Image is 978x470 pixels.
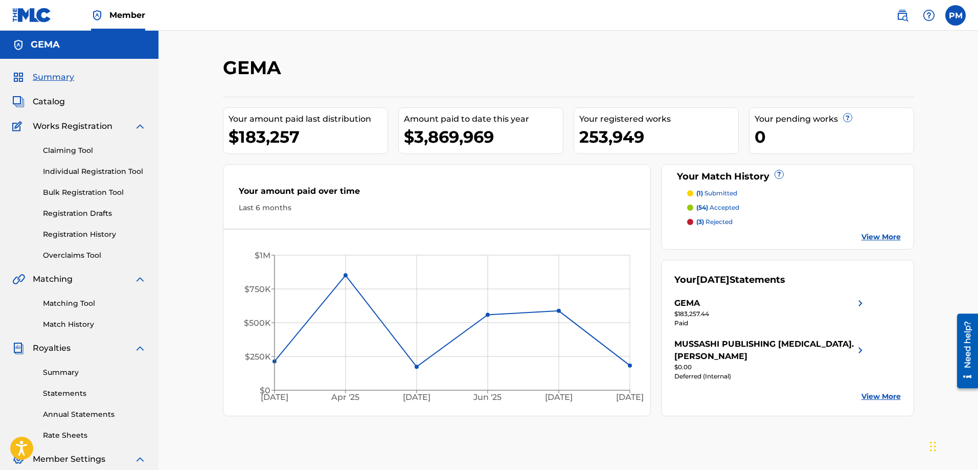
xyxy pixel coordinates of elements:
div: Ziehen [930,431,936,462]
tspan: $500K [243,318,270,328]
div: 0 [755,125,914,148]
a: Match History [43,319,146,330]
div: MUSSASHI PUBLISHING [MEDICAL_DATA]. [PERSON_NAME] [674,338,854,363]
img: Matching [12,273,25,285]
a: GEMAright chevron icon$183,257.44Paid [674,297,867,328]
a: Public Search [892,5,913,26]
img: right chevron icon [854,297,867,309]
tspan: [DATE] [403,393,430,402]
a: Registration History [43,229,146,240]
a: Statements [43,388,146,399]
div: Chat-Widget [927,421,978,470]
a: Matching Tool [43,298,146,309]
span: Matching [33,273,73,285]
div: Your Match History [674,170,901,184]
a: View More [861,232,901,242]
a: Overclaims Tool [43,250,146,261]
div: Last 6 months [239,203,635,213]
div: Your registered works [579,113,738,125]
span: (3) [696,218,704,226]
a: Registration Drafts [43,208,146,219]
a: Individual Registration Tool [43,166,146,177]
div: $3,869,969 [404,125,563,148]
a: (54) accepted [687,203,901,212]
a: MUSSASHI PUBLISHING [MEDICAL_DATA]. [PERSON_NAME]right chevron icon$0.00Deferred (Internal) [674,338,867,381]
a: (1) submitted [687,189,901,198]
div: $183,257 [229,125,388,148]
a: Bulk Registration Tool [43,187,146,198]
div: User Menu [945,5,966,26]
div: $183,257.44 [674,309,867,319]
span: Member Settings [33,453,105,465]
span: Royalties [33,342,71,354]
span: (54) [696,204,708,211]
img: Royalties [12,342,25,354]
div: 253,949 [579,125,738,148]
span: [DATE] [696,274,730,285]
a: (3) rejected [687,217,901,227]
span: ? [844,114,852,122]
img: Catalog [12,96,25,108]
tspan: $0 [259,386,270,395]
div: Amount paid to date this year [404,113,563,125]
span: Catalog [33,96,65,108]
a: Rate Sheets [43,430,146,441]
span: Member [109,9,145,21]
img: right chevron icon [854,338,867,363]
img: expand [134,120,146,132]
img: help [923,9,935,21]
div: Help [919,5,939,26]
tspan: [DATE] [616,393,644,402]
img: expand [134,342,146,354]
div: Deferred (Internal) [674,372,867,381]
img: Works Registration [12,120,26,132]
img: Accounts [12,39,25,51]
h5: GEMA [31,39,60,51]
tspan: $750K [244,284,270,294]
img: Summary [12,71,25,83]
img: Member Settings [12,453,25,465]
img: Top Rightsholder [91,9,103,21]
h2: GEMA [223,56,286,79]
tspan: Jun '25 [473,393,502,402]
img: search [896,9,908,21]
img: expand [134,273,146,285]
iframe: Chat Widget [927,421,978,470]
a: Summary [43,367,146,378]
tspan: $250K [244,352,270,362]
div: Your amount paid last distribution [229,113,388,125]
img: MLC Logo [12,8,52,23]
div: Paid [674,319,867,328]
span: Summary [33,71,74,83]
tspan: [DATE] [260,393,288,402]
div: $0.00 [674,363,867,372]
span: Works Registration [33,120,112,132]
p: submitted [696,189,737,198]
tspan: Apr '25 [331,393,359,402]
a: Annual Statements [43,409,146,420]
div: Your pending works [755,113,914,125]
a: SummarySummary [12,71,74,83]
a: CatalogCatalog [12,96,65,108]
a: View More [861,391,901,402]
div: GEMA [674,297,700,309]
iframe: Resource Center [949,310,978,392]
tspan: [DATE] [545,393,573,402]
div: Your Statements [674,273,785,287]
tspan: $1M [254,251,270,260]
div: Your amount paid over time [239,185,635,203]
p: rejected [696,217,733,227]
span: (1) [696,189,703,197]
a: Claiming Tool [43,145,146,156]
span: ? [775,170,783,178]
p: accepted [696,203,739,212]
img: expand [134,453,146,465]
